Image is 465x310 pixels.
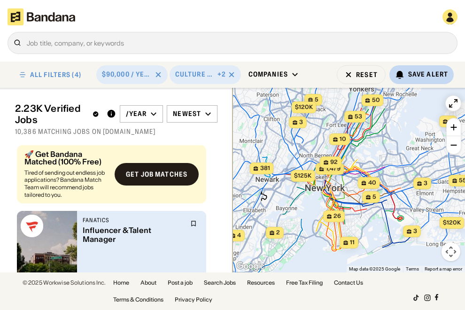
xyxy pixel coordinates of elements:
[235,260,266,272] img: Google
[102,70,151,78] div: $90,000 / year
[286,280,323,286] a: Free Tax Filing
[113,297,163,302] a: Terms & Conditions
[15,103,99,125] div: 2.23K Verified Jobs
[276,229,280,237] span: 2
[21,215,43,237] img: Fanatics logo
[368,179,376,187] span: 40
[113,280,129,286] a: Home
[15,141,217,273] div: grid
[24,150,107,165] div: 🚀 Get Bandana Matched (100% Free)
[350,239,355,247] span: 11
[355,113,362,121] span: 53
[294,172,311,179] span: $125k
[235,260,266,272] a: Open this area in Google Maps (opens a new window)
[334,280,363,286] a: Contact Us
[175,297,212,302] a: Privacy Policy
[315,96,318,104] span: 5
[247,280,275,286] a: Resources
[325,165,340,173] span: 1,479
[217,70,226,78] div: +2
[126,109,147,118] div: /year
[349,266,400,271] span: Map data ©2025 Google
[406,266,419,271] a: Terms (opens in new tab)
[175,70,216,78] div: Culture & Entertainment
[413,227,417,235] span: 3
[23,280,106,286] div: © 2025 Workwise Solutions Inc.
[424,179,427,187] span: 3
[24,169,107,198] div: Tired of sending out endless job applications? Bandana Match Team will recommend jobs tailored to...
[140,280,156,286] a: About
[442,242,460,261] button: Map camera controls
[204,280,236,286] a: Search Jobs
[425,266,462,271] a: Report a map error
[126,171,187,178] div: Get job matches
[340,135,346,143] span: 10
[27,39,451,46] div: Job title, company, or keywords
[299,118,303,126] span: 3
[356,71,378,78] div: Reset
[173,109,201,118] div: Newest
[237,232,241,240] span: 4
[330,158,338,166] span: 92
[83,225,185,243] div: Influencer & Talent Manager
[168,280,193,286] a: Post a job
[449,117,453,125] span: 8
[8,8,75,25] img: Bandana logotype
[333,212,341,220] span: 26
[372,193,376,201] span: 5
[15,127,217,136] div: 10,386 matching jobs on [DOMAIN_NAME]
[408,70,448,78] div: Save Alert
[248,70,288,78] div: Companies
[442,219,460,226] span: $120k
[372,96,380,104] span: 50
[83,217,185,224] div: Fanatics
[294,103,312,110] span: $120k
[260,164,270,172] span: 381
[30,71,81,78] div: ALL FILTERS (4)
